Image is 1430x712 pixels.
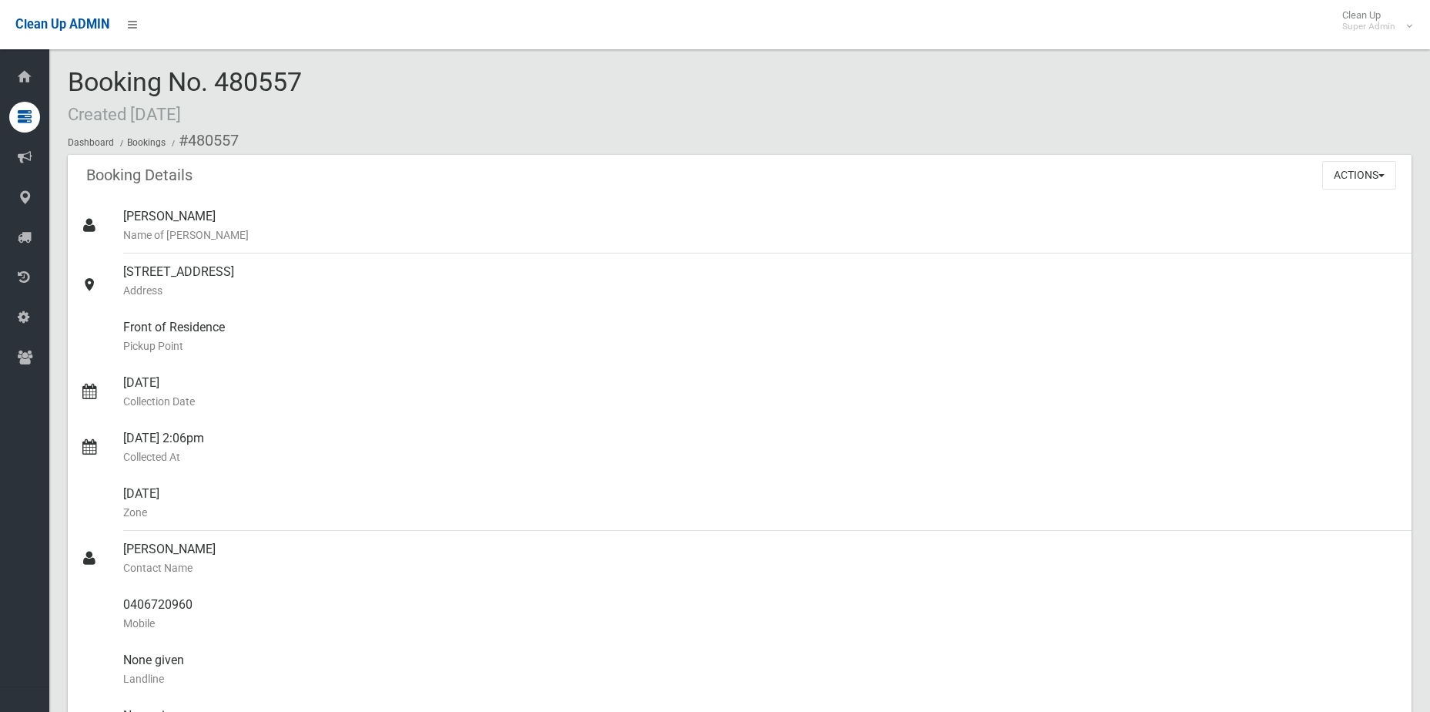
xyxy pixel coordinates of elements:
button: Actions [1322,161,1396,190]
small: Contact Name [123,559,1399,577]
div: 0406720960 [123,586,1399,642]
small: Collected At [123,448,1399,466]
div: [DATE] 2:06pm [123,420,1399,475]
a: Bookings [127,137,166,148]
small: Zone [123,503,1399,522]
small: Address [123,281,1399,300]
small: Mobile [123,614,1399,633]
span: Clean Up ADMIN [15,17,109,32]
div: [PERSON_NAME] [123,531,1399,586]
div: [PERSON_NAME] [123,198,1399,254]
small: Super Admin [1342,21,1395,32]
header: Booking Details [68,160,211,190]
span: Clean Up [1335,9,1411,32]
small: Name of [PERSON_NAME] [123,226,1399,244]
span: Booking No. 480557 [68,66,302,126]
small: Created [DATE] [68,104,181,124]
div: [DATE] [123,475,1399,531]
small: Landline [123,670,1399,688]
div: Front of Residence [123,309,1399,364]
li: #480557 [168,126,239,155]
div: [STREET_ADDRESS] [123,254,1399,309]
div: [DATE] [123,364,1399,420]
small: Collection Date [123,392,1399,411]
div: None given [123,642,1399,697]
a: Dashboard [68,137,114,148]
small: Pickup Point [123,337,1399,355]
